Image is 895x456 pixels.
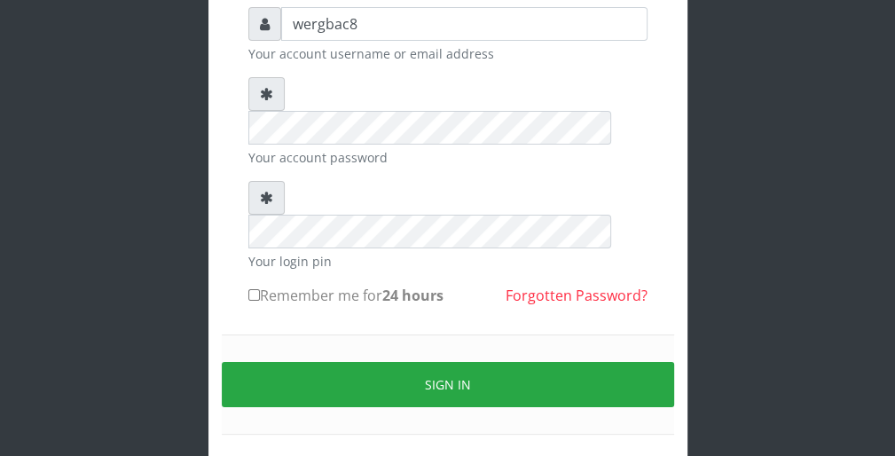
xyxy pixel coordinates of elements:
[248,44,648,63] small: Your account username or email address
[281,7,648,41] input: Username or email address
[382,286,444,305] b: 24 hours
[222,362,674,407] button: Sign in
[248,285,444,306] label: Remember me for
[248,252,648,271] small: Your login pin
[506,286,648,305] a: Forgotten Password?
[248,148,648,167] small: Your account password
[248,289,260,301] input: Remember me for24 hours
